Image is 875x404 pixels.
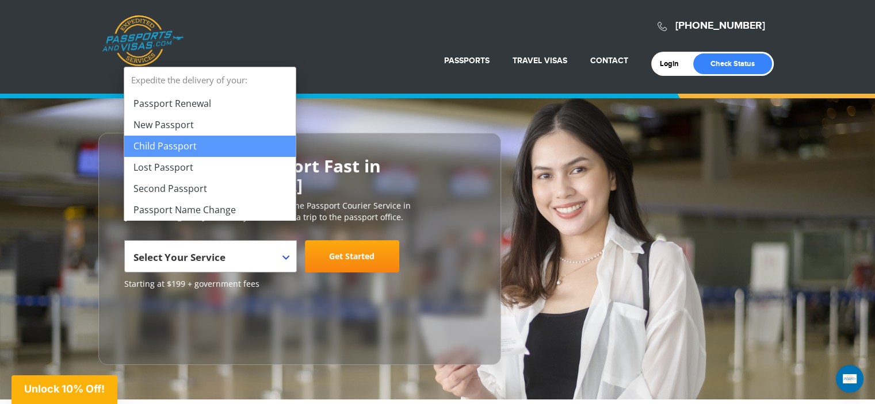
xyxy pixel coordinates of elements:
[133,251,226,264] span: Select Your Service
[133,245,285,277] span: Select Your Service
[124,240,297,272] span: Select Your Service
[12,375,117,404] div: Unlock 10% Off!
[590,56,628,66] a: Contact
[693,53,772,74] a: Check Status
[513,56,567,66] a: Travel Visas
[124,156,475,194] h2: Get Your U.S. Passport Fast in [GEOGRAPHIC_DATA]
[124,67,296,221] li: Expedite the delivery of your:
[102,15,184,67] a: Passports & [DOMAIN_NAME]
[124,295,211,353] iframe: Customer reviews powered by Trustpilot
[124,67,296,93] strong: Expedite the delivery of your:
[124,136,296,157] li: Child Passport
[124,157,296,178] li: Lost Passport
[660,59,687,68] a: Login
[124,200,475,223] p: [DOMAIN_NAME] is the #1 most trusted online Passport Courier Service in [GEOGRAPHIC_DATA]. We sav...
[836,365,863,393] div: Open Intercom Messenger
[305,240,399,272] a: Get Started
[124,114,296,136] li: New Passport
[24,383,105,395] span: Unlock 10% Off!
[124,93,296,114] li: Passport Renewal
[675,20,765,32] a: [PHONE_NUMBER]
[124,199,296,221] li: Passport Name Change
[444,56,490,66] a: Passports
[124,178,296,199] li: Second Passport
[124,278,475,290] span: Starting at $199 + government fees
